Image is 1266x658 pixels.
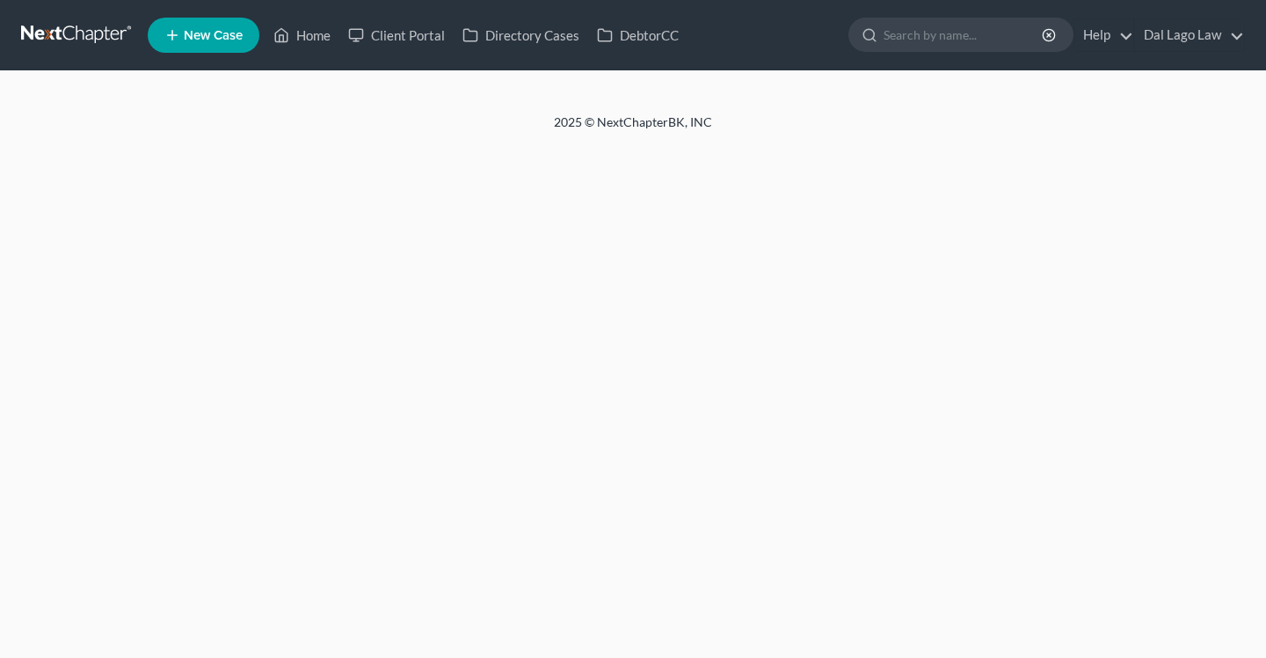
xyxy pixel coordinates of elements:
a: DebtorCC [588,19,688,51]
a: Dal Lago Law [1135,19,1244,51]
a: Client Portal [339,19,454,51]
div: 2025 © NextChapterBK, INC [132,113,1134,145]
a: Help [1074,19,1133,51]
a: Directory Cases [454,19,588,51]
a: Home [265,19,339,51]
input: Search by name... [884,18,1044,51]
span: New Case [184,29,243,42]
